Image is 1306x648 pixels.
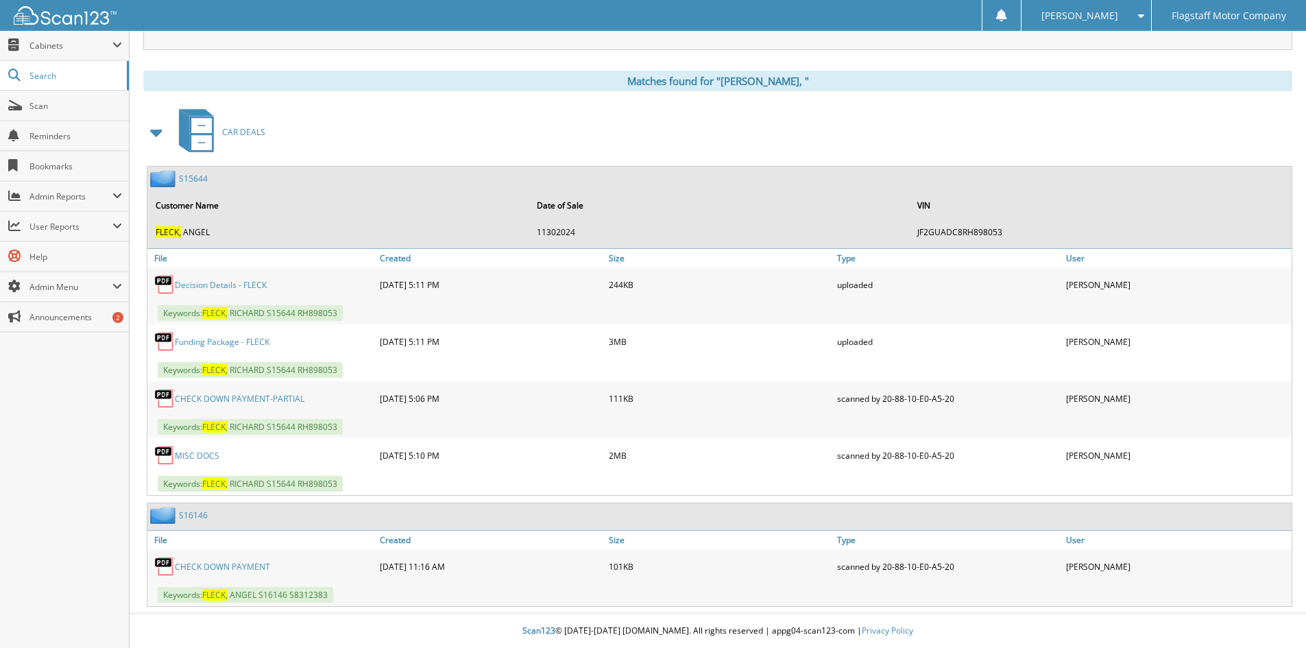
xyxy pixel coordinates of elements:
[149,191,529,219] th: Customer Name
[1063,249,1292,267] a: User
[158,362,343,378] span: Keywords: R I C H A R D S 1 5 6 4 4 R H 8 9 8 0 5 3
[376,442,605,469] div: [DATE] 5:10 PM
[156,226,181,238] span: F L E C K ,
[150,170,179,187] img: folder2.png
[147,531,376,549] a: File
[29,251,122,263] span: Help
[1063,553,1292,580] div: [PERSON_NAME]
[147,249,376,267] a: File
[376,531,605,549] a: Created
[605,385,834,412] div: 111KB
[175,336,269,348] a: Funding Package - FLECK
[222,126,265,138] span: C A R D E A L S
[202,364,228,376] span: F L E C K ,
[834,531,1063,549] a: Type
[834,553,1063,580] div: scanned by 20-88-10-E0-A5-20
[158,419,343,435] span: Keywords: R I C H A R D S 1 5 6 4 4 R H 8 9 8 0 5 3
[530,221,910,243] td: 1 1 3 0 2 0 2 4
[29,281,112,293] span: Admin Menu
[202,421,228,433] span: F L E C K ,
[530,191,910,219] th: Date of Sale
[376,271,605,298] div: [DATE] 5:11 PM
[158,476,343,492] span: Keywords: R I C H A R D S 1 5 6 4 4 R H 8 9 8 0 5 3
[179,509,208,521] a: S16146
[29,130,122,142] span: Reminders
[175,450,219,461] a: MISC DOCS
[175,393,304,405] a: CHECK DOWN PAYMENT-PARTIAL
[154,331,175,352] img: PDF.png
[14,6,117,25] img: scan123-logo-white.svg
[522,625,555,636] span: Scan123
[29,311,122,323] span: Announcements
[202,589,228,601] span: F L E C K ,
[143,71,1292,91] div: Matches found for "[PERSON_NAME], "
[175,561,270,573] a: CHECK DOWN PAYMENT
[154,274,175,295] img: PDF.png
[130,614,1306,648] div: © [DATE]-[DATE] [DOMAIN_NAME]. All rights reserved | appg04-scan123-com |
[605,531,834,549] a: Size
[29,40,112,51] span: Cabinets
[376,249,605,267] a: Created
[29,160,122,172] span: Bookmarks
[605,553,834,580] div: 101KB
[376,328,605,355] div: [DATE] 5:11 PM
[202,307,228,319] span: F L E C K ,
[834,442,1063,469] div: scanned by 20-88-10-E0-A5-20
[376,385,605,412] div: [DATE] 5:06 PM
[1237,582,1306,648] iframe: Chat Widget
[605,328,834,355] div: 3MB
[1063,442,1292,469] div: [PERSON_NAME]
[29,100,122,112] span: Scan
[605,271,834,298] div: 244KB
[171,105,265,159] a: CAR DEALS
[1063,328,1292,355] div: [PERSON_NAME]
[1041,12,1118,20] span: [PERSON_NAME]
[29,70,120,82] span: Search
[175,279,267,291] a: Decision Details - FLECK
[179,173,208,184] a: S15644
[29,191,112,202] span: Admin Reports
[862,625,913,636] a: Privacy Policy
[29,221,112,232] span: User Reports
[1063,385,1292,412] div: [PERSON_NAME]
[834,271,1063,298] div: uploaded
[605,442,834,469] div: 2MB
[154,556,175,577] img: PDF.png
[605,249,834,267] a: Size
[834,328,1063,355] div: uploaded
[834,249,1063,267] a: Type
[1063,531,1292,549] a: User
[910,221,1290,243] td: J F 2 G U A D C 8 R H 8 9 8 0 5 3
[202,478,228,490] span: F L E C K ,
[1172,12,1286,20] span: Flagstaff Motor Company
[376,553,605,580] div: [DATE] 11:16 AM
[150,507,179,524] img: folder2.png
[158,305,343,321] span: Keywords: R I C H A R D S 1 5 6 4 4 R H 8 9 8 0 5 3
[154,388,175,409] img: PDF.png
[834,385,1063,412] div: scanned by 20-88-10-E0-A5-20
[910,191,1290,219] th: VIN
[112,312,123,323] div: 2
[154,445,175,466] img: PDF.png
[158,587,333,603] span: Keywords: A N G E L S 1 6 1 4 6 S 8 3 1 2 3 8 3
[1063,271,1292,298] div: [PERSON_NAME]
[149,221,529,243] td: A N G E L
